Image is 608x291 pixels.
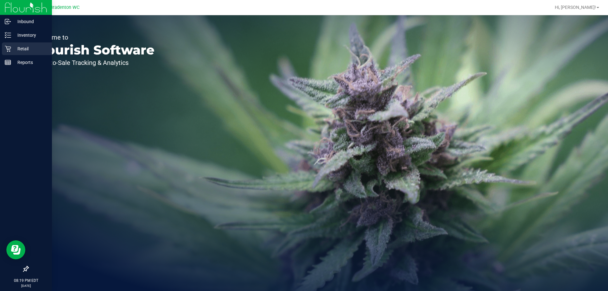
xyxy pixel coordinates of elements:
[3,278,49,283] p: 08:19 PM EDT
[11,18,49,25] p: Inbound
[11,45,49,53] p: Retail
[50,5,79,10] span: Bradenton WC
[34,60,155,66] p: Seed-to-Sale Tracking & Analytics
[555,5,596,10] span: Hi, [PERSON_NAME]!
[34,44,155,56] p: Flourish Software
[11,31,49,39] p: Inventory
[11,59,49,66] p: Reports
[34,34,155,41] p: Welcome to
[5,18,11,25] inline-svg: Inbound
[5,46,11,52] inline-svg: Retail
[5,59,11,66] inline-svg: Reports
[3,283,49,288] p: [DATE]
[6,240,25,259] iframe: Resource center
[5,32,11,38] inline-svg: Inventory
